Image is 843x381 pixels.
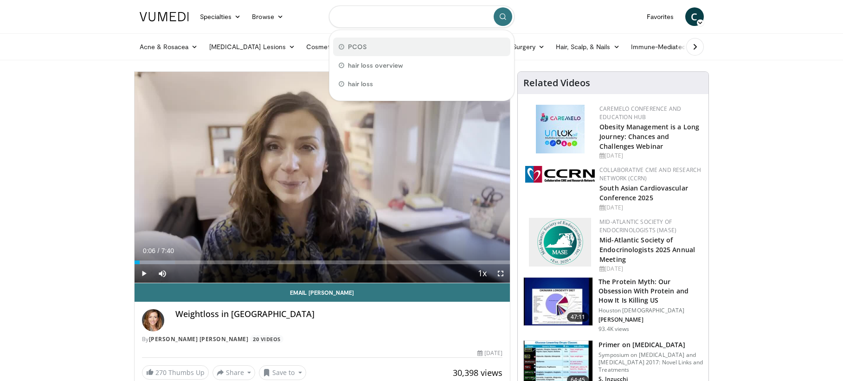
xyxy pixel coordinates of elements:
h3: Primer on [MEDICAL_DATA] [598,340,703,349]
p: Symposium on [MEDICAL_DATA] and [MEDICAL_DATA] 2017: Novel Links and Treatments [598,351,703,374]
p: [PERSON_NAME] [598,316,703,324]
a: Collaborative CME and Research Network (CCRN) [599,166,701,182]
div: Progress Bar [135,260,510,264]
a: 270 Thumbs Up [142,365,209,380]
input: Search topics, interventions [329,6,515,28]
span: 7:40 [161,247,174,254]
a: Acne & Rosacea [134,38,204,56]
img: VuMedi Logo [140,12,189,21]
a: Favorites [641,7,680,26]
img: b7b8b05e-5021-418b-a89a-60a270e7cf82.150x105_q85_crop-smart_upscale.jpg [524,278,592,326]
h4: Related Videos [523,77,590,89]
button: Save to [259,365,306,380]
button: Fullscreen [491,264,510,283]
button: Playback Rate [473,264,491,283]
a: CaReMeLO Conference and Education Hub [599,105,681,121]
span: hair loss overview [348,61,403,70]
div: [DATE] [599,265,701,273]
a: Hair, Scalp, & Nails [550,38,625,56]
div: [DATE] [477,349,502,357]
a: 20 Videos [250,335,284,343]
div: By [142,335,503,343]
span: hair loss [348,79,373,89]
span: / [158,247,160,254]
a: South Asian Cardiovascular Conference 2025 [599,184,688,202]
img: f382488c-070d-4809-84b7-f09b370f5972.png.150x105_q85_autocrop_double_scale_upscale_version-0.2.png [529,218,591,267]
button: Play [135,264,153,283]
a: Immune-Mediated [625,38,701,56]
h3: The Protein Myth: Our Obsession With Protein and How It Is Killing US [598,277,703,305]
p: 93.4K views [598,325,629,333]
h4: Weightloss in [GEOGRAPHIC_DATA] [175,309,503,319]
div: [DATE] [599,152,701,160]
img: Avatar [142,309,164,331]
a: Specialties [194,7,247,26]
a: Obesity Management is a Long Journey: Chances and Challenges Webinar [599,122,699,151]
a: Mid-Atlantic Society of Endocrinologists 2025 Annual Meeting [599,235,695,264]
p: Houston [DEMOGRAPHIC_DATA] [598,307,703,314]
a: Browse [246,7,289,26]
span: 30,398 views [453,367,502,378]
button: Share [212,365,256,380]
a: Cosmetic Dermatology [301,38,390,56]
a: [MEDICAL_DATA] Lesions [204,38,301,56]
div: [DATE] [599,203,701,212]
span: 0:06 [143,247,155,254]
img: 45df64a9-a6de-482c-8a90-ada250f7980c.png.150x105_q85_autocrop_double_scale_upscale_version-0.2.jpg [536,105,585,153]
span: 47:11 [567,312,589,322]
button: Mute [153,264,172,283]
a: [PERSON_NAME] [PERSON_NAME] [149,335,249,343]
a: C [685,7,704,26]
span: PCOS [348,42,367,51]
a: Surgery [507,38,551,56]
a: Mid-Atlantic Society of Endocrinologists (MASE) [599,218,676,234]
video-js: Video Player [135,72,510,283]
img: a04ee3ba-8487-4636-b0fb-5e8d268f3737.png.150x105_q85_autocrop_double_scale_upscale_version-0.2.png [525,166,595,183]
span: 270 [155,368,167,377]
a: Email [PERSON_NAME] [135,283,510,302]
a: 47:11 The Protein Myth: Our Obsession With Protein and How It Is Killing US Houston [DEMOGRAPHIC_... [523,277,703,333]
